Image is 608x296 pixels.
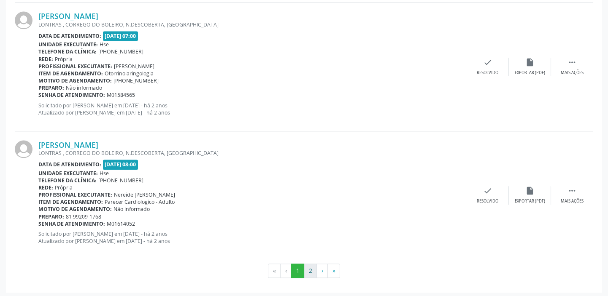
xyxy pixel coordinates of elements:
[100,170,109,177] span: Hse
[567,58,577,67] i: 
[38,184,53,191] b: Rede:
[100,41,109,48] span: Hse
[38,32,101,40] b: Data de atendimento:
[38,213,64,220] b: Preparo:
[38,177,97,184] b: Telefone da clínica:
[38,84,64,91] b: Preparo:
[38,198,103,205] b: Item de agendamento:
[483,58,492,67] i: check
[291,264,304,278] button: Go to page 1
[38,102,467,116] p: Solicitado por [PERSON_NAME] em [DATE] - há 2 anos Atualizado por [PERSON_NAME] em [DATE] - há 2 ...
[66,213,101,220] span: 81 99209-1768
[113,205,150,213] span: Não informado
[561,70,584,76] div: Mais ações
[477,198,498,204] div: Resolvido
[477,70,498,76] div: Resolvido
[38,91,105,99] b: Senha de atendimento:
[561,198,584,204] div: Mais ações
[114,191,175,198] span: Nereide [PERSON_NAME]
[98,48,143,55] span: [PHONE_NUMBER]
[38,191,112,198] b: Profissional executante:
[107,91,135,99] span: M01584565
[38,48,97,55] b: Telefone da clínica:
[38,170,98,177] b: Unidade executante:
[98,177,143,184] span: [PHONE_NUMBER]
[38,205,112,213] b: Motivo de agendamento:
[525,186,535,195] i: insert_drive_file
[483,186,492,195] i: check
[105,198,175,205] span: Parecer Cardiologico - Adulto
[113,77,159,84] span: [PHONE_NUMBER]
[105,70,154,77] span: Otorrinolaringologia
[38,56,53,63] b: Rede:
[515,70,545,76] div: Exportar (PDF)
[38,230,467,245] p: Solicitado por [PERSON_NAME] em [DATE] - há 2 anos Atualizado por [PERSON_NAME] em [DATE] - há 2 ...
[15,140,32,158] img: img
[38,70,103,77] b: Item de agendamento:
[107,220,135,227] span: M01614052
[38,77,112,84] b: Motivo de agendamento:
[38,220,105,227] b: Senha de atendimento:
[567,186,577,195] i: 
[525,58,535,67] i: insert_drive_file
[38,140,98,149] a: [PERSON_NAME]
[114,63,154,70] span: [PERSON_NAME]
[55,184,73,191] span: Própria
[38,149,467,157] div: LONTRAS , CORREGO DO BOLEIRO, N.DESCOBERTA, [GEOGRAPHIC_DATA]
[38,41,98,48] b: Unidade executante:
[103,160,138,169] span: [DATE] 08:00
[515,198,545,204] div: Exportar (PDF)
[38,63,112,70] b: Profissional executante:
[316,264,328,278] button: Go to next page
[38,21,467,28] div: LONTRAS , CORREGO DO BOLEIRO, N.DESCOBERTA, [GEOGRAPHIC_DATA]
[38,11,98,21] a: [PERSON_NAME]
[15,11,32,29] img: img
[103,31,138,41] span: [DATE] 07:00
[327,264,340,278] button: Go to last page
[15,264,593,278] ul: Pagination
[66,84,102,91] span: Não informado
[304,264,317,278] button: Go to page 2
[38,161,101,168] b: Data de atendimento:
[55,56,73,63] span: Própria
